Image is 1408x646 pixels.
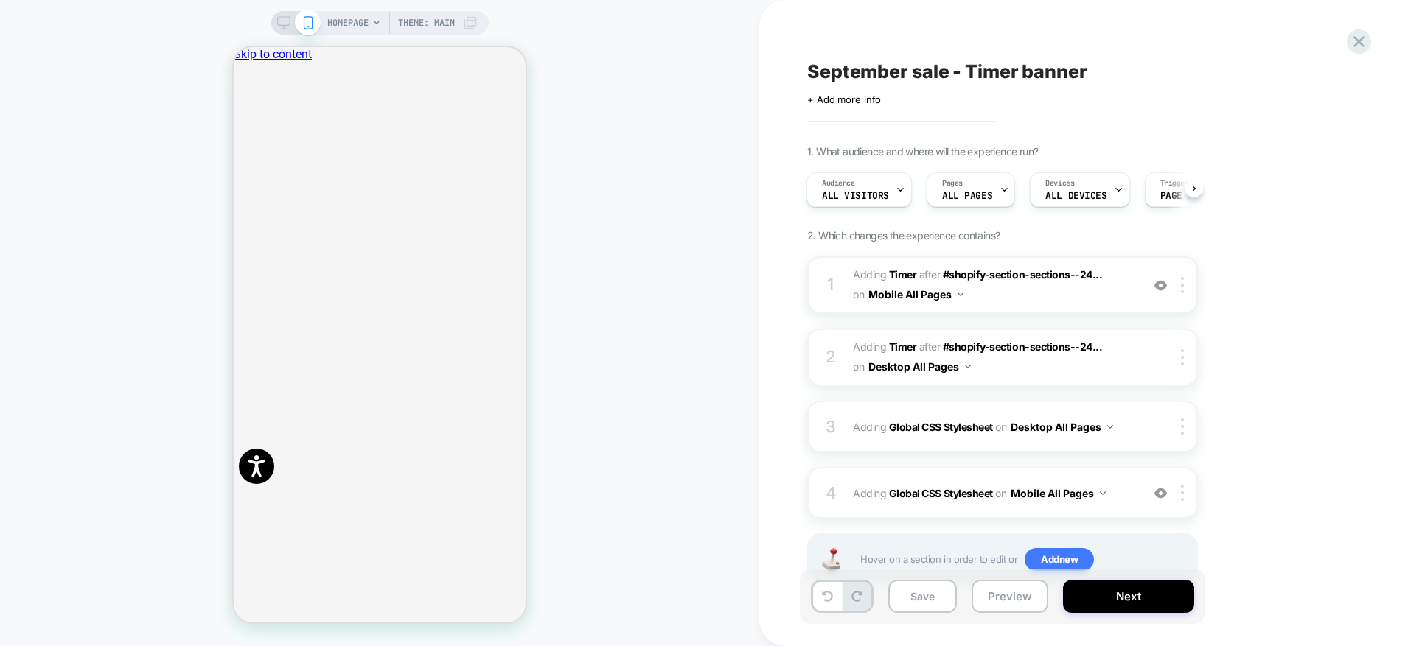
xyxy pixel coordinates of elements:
span: + Add more info [807,94,881,105]
span: Page Load [1160,191,1210,201]
img: down arrow [1100,491,1106,495]
span: Devices [1045,178,1074,189]
img: Joystick [816,548,846,571]
span: September sale - Timer banner [807,60,1087,82]
span: 2. Which changes the experience contains? [807,229,1000,242]
button: Save [888,580,957,613]
span: ALL PAGES [942,191,992,201]
img: down arrow [1107,425,1113,429]
button: Mobile All Pages [868,284,963,305]
span: AFTER [919,268,941,281]
span: Adding [853,416,1134,438]
div: 4 [823,479,838,508]
span: #shopify-section-sections--24... [943,268,1103,281]
button: Preview [972,580,1048,613]
span: on [853,357,864,376]
img: close [1181,485,1184,501]
img: close [1181,277,1184,293]
span: Pages [942,178,963,189]
span: Hover on a section in order to edit or [860,548,1189,572]
b: Timer [889,268,917,281]
div: 2 [823,343,838,372]
span: Trigger [1160,178,1189,189]
span: Adding [853,268,916,281]
span: on [853,285,864,303]
span: on [995,418,1006,436]
img: close [1181,418,1184,435]
button: Desktop All Pages [1011,416,1113,438]
span: AFTER [919,340,941,353]
b: Global CSS Stylesheet [889,421,993,433]
span: All Visitors [822,191,889,201]
button: Desktop All Pages [868,356,971,377]
b: Global CSS Stylesheet [889,487,993,499]
span: Audience [822,178,855,189]
img: close [1181,349,1184,365]
b: Timer [889,340,917,353]
span: Adding [853,340,916,353]
span: Theme: MAIN [398,11,455,35]
img: crossed eye [1154,487,1167,499]
img: down arrow [965,365,971,368]
div: 1 [823,270,838,300]
span: 1. What audience and where will the experience run? [807,145,1038,158]
span: Adding [853,482,1134,504]
button: Next [1063,580,1194,613]
div: 3 [823,412,838,442]
button: Mobile All Pages [1011,482,1106,504]
span: ALL DEVICES [1045,191,1106,201]
img: crossed eye [1154,279,1167,292]
span: on [995,484,1006,502]
span: HOMEPAGE [327,11,369,35]
span: #shopify-section-sections--24... [943,340,1103,353]
img: down arrow [958,292,963,296]
span: Add new [1025,548,1094,572]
